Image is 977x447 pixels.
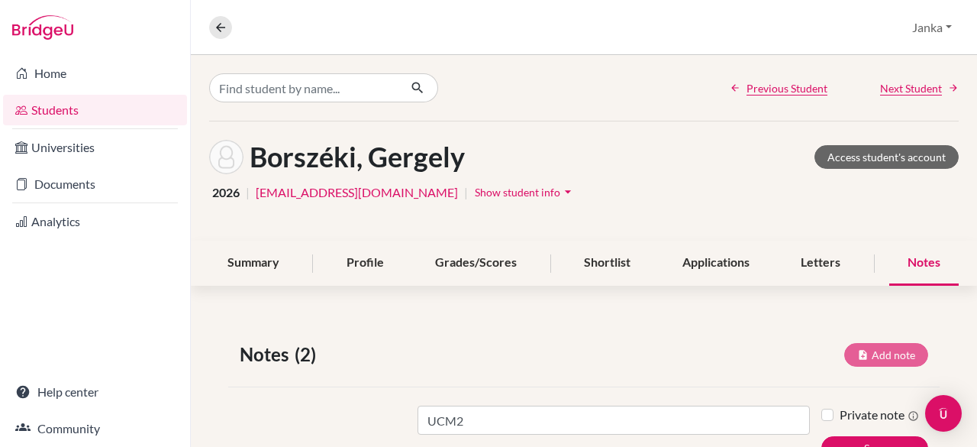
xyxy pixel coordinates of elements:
[889,241,959,286] div: Notes
[880,80,959,96] a: Next Student
[475,186,560,199] span: Show student info
[3,206,187,237] a: Analytics
[209,73,398,102] input: Find student by name...
[240,341,295,368] span: Notes
[474,180,576,204] button: Show student infoarrow_drop_down
[417,241,535,286] div: Grades/Scores
[566,241,649,286] div: Shortlist
[3,58,187,89] a: Home
[3,413,187,444] a: Community
[246,183,250,202] span: |
[3,95,187,125] a: Students
[212,183,240,202] span: 2026
[418,406,810,435] input: Note title (required)
[880,80,942,96] span: Next Student
[746,80,827,96] span: Previous Student
[814,145,959,169] a: Access student's account
[209,241,298,286] div: Summary
[560,184,576,199] i: arrow_drop_down
[256,183,458,202] a: [EMAIL_ADDRESS][DOMAIN_NAME]
[782,241,859,286] div: Letters
[905,13,959,42] button: Janka
[464,183,468,202] span: |
[209,140,243,174] img: Gergely Borszéki's avatar
[925,395,962,432] div: Open Intercom Messenger
[3,169,187,199] a: Documents
[3,377,187,407] a: Help center
[250,141,465,173] h1: Borszéki, Gergely
[328,241,402,286] div: Profile
[295,341,322,368] span: (2)
[12,15,73,40] img: Bridge-U
[730,80,827,96] a: Previous Student
[664,241,768,286] div: Applications
[844,343,928,367] button: Add note
[3,132,187,163] a: Universities
[840,406,919,424] label: Private note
